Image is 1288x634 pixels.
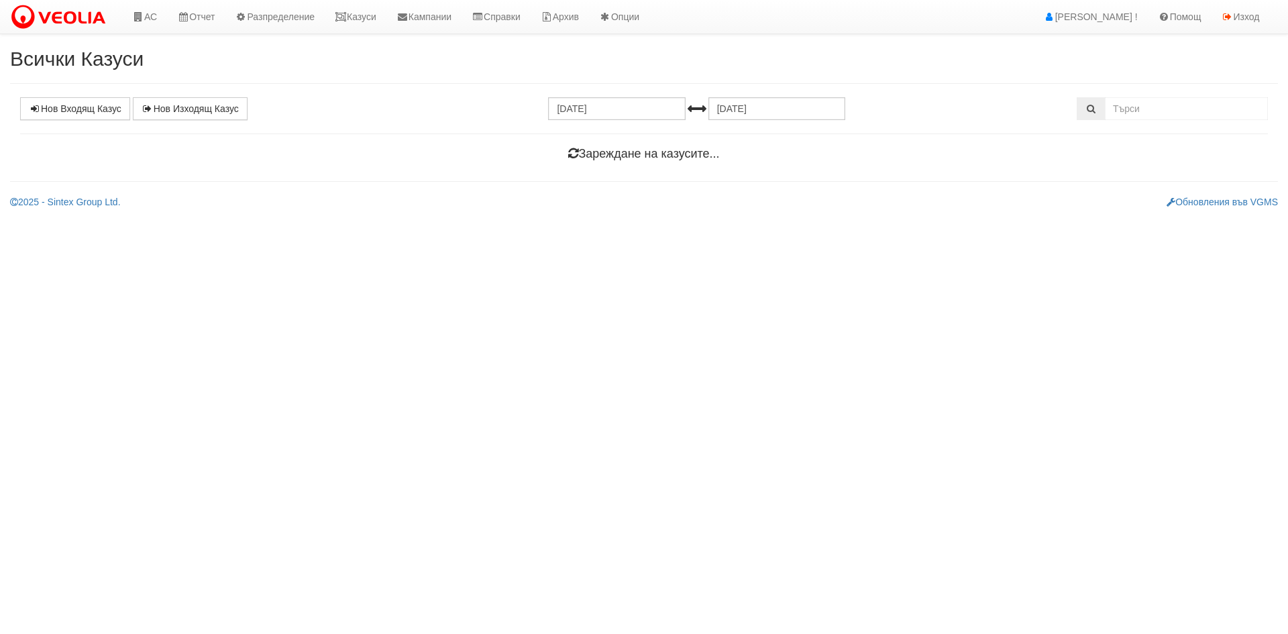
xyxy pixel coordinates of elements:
[10,48,1278,70] h2: Всички Казуси
[20,97,130,120] a: Нов Входящ Казус
[1105,97,1268,120] input: Търсене по Идентификатор, Бл/Вх/Ап, Тип, Описание, Моб. Номер, Имейл, Файл, Коментар,
[1167,197,1278,207] a: Обновления във VGMS
[20,148,1268,161] h4: Зареждане на казусите...
[10,197,121,207] a: 2025 - Sintex Group Ltd.
[10,3,112,32] img: VeoliaLogo.png
[133,97,248,120] a: Нов Изходящ Казус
